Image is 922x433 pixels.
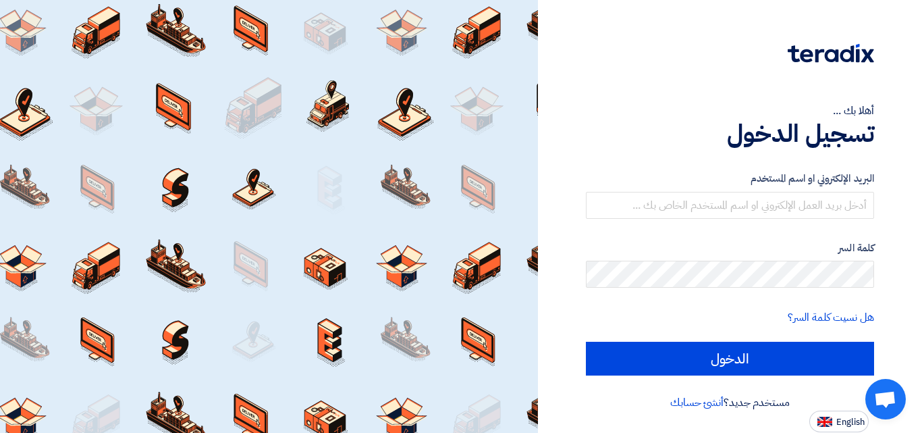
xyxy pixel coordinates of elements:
label: البريد الإلكتروني او اسم المستخدم [586,171,874,186]
div: مستخدم جديد؟ [586,394,874,411]
button: English [809,411,869,432]
img: Teradix logo [788,44,874,63]
label: كلمة السر [586,240,874,256]
input: أدخل بريد العمل الإلكتروني او اسم المستخدم الخاص بك ... [586,192,874,219]
span: English [836,417,865,427]
h1: تسجيل الدخول [586,119,874,149]
img: en-US.png [817,417,832,427]
input: الدخول [586,342,874,376]
div: أهلا بك ... [586,103,874,119]
a: Open chat [865,379,906,419]
a: أنشئ حسابك [670,394,724,411]
a: هل نسيت كلمة السر؟ [788,309,874,326]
